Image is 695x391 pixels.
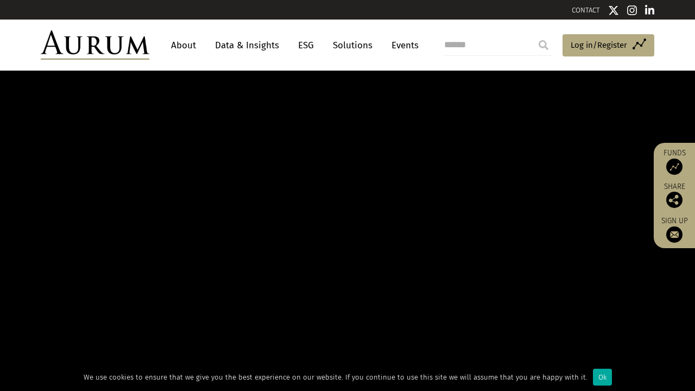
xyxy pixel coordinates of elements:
[645,5,655,16] img: Linkedin icon
[659,148,690,175] a: Funds
[608,5,619,16] img: Twitter icon
[166,35,201,55] a: About
[593,369,612,386] div: Ok
[572,6,600,14] a: CONTACT
[210,35,285,55] a: Data & Insights
[563,34,654,57] a: Log in/Register
[666,159,683,175] img: Access Funds
[666,226,683,243] img: Sign up to our newsletter
[571,39,627,52] span: Log in/Register
[293,35,319,55] a: ESG
[41,30,149,60] img: Aurum
[659,216,690,243] a: Sign up
[327,35,378,55] a: Solutions
[386,35,419,55] a: Events
[627,5,637,16] img: Instagram icon
[666,192,683,208] img: Share this post
[659,183,690,208] div: Share
[533,34,554,56] input: Submit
